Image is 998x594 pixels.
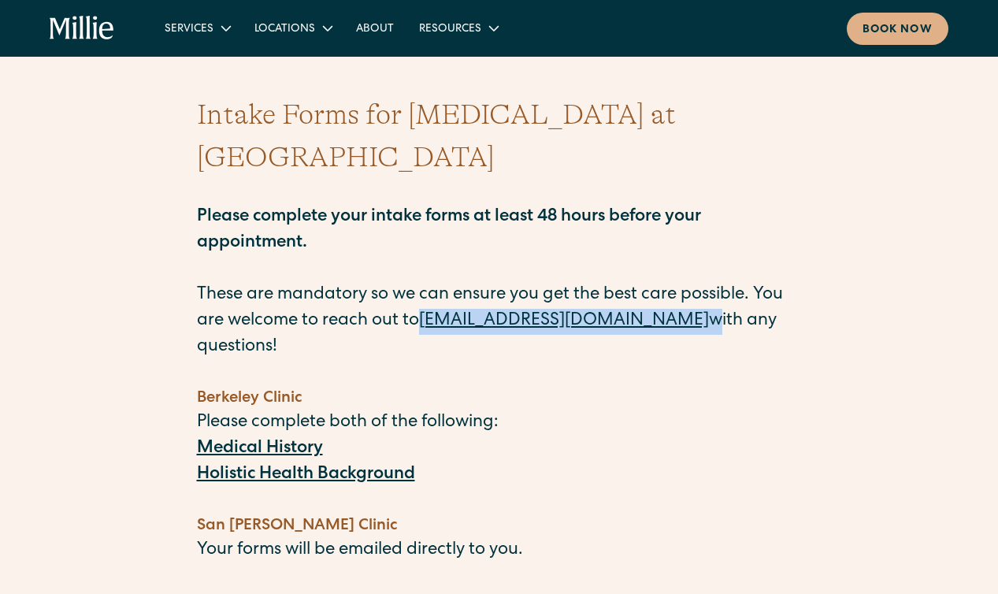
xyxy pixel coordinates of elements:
[197,538,802,564] p: Your forms will be emailed directly to you.
[847,13,948,45] a: Book now
[406,15,510,41] div: Resources
[197,488,802,514] p: ‍
[197,391,302,407] strong: Berkeley Clinic
[197,564,802,590] p: ‍
[197,209,701,252] strong: Please complete your intake forms at least 48 hours before your appointment.
[419,313,709,330] a: [EMAIL_ADDRESS][DOMAIN_NAME]
[197,518,397,534] strong: San [PERSON_NAME] Clinic
[254,21,315,38] div: Locations
[197,440,323,458] a: Medical History
[165,21,213,38] div: Services
[197,410,802,436] p: Please complete both of the following:
[419,21,481,38] div: Resources
[197,466,415,484] a: Holistic Health Background
[197,94,802,179] h1: Intake Forms for [MEDICAL_DATA] at [GEOGRAPHIC_DATA]
[343,15,406,41] a: About
[197,361,802,387] p: ‍
[50,16,114,41] a: home
[197,179,802,361] p: These are mandatory so we can ensure you get the best care possible. You are welcome to reach out...
[152,15,242,41] div: Services
[242,15,343,41] div: Locations
[863,22,933,39] div: Book now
